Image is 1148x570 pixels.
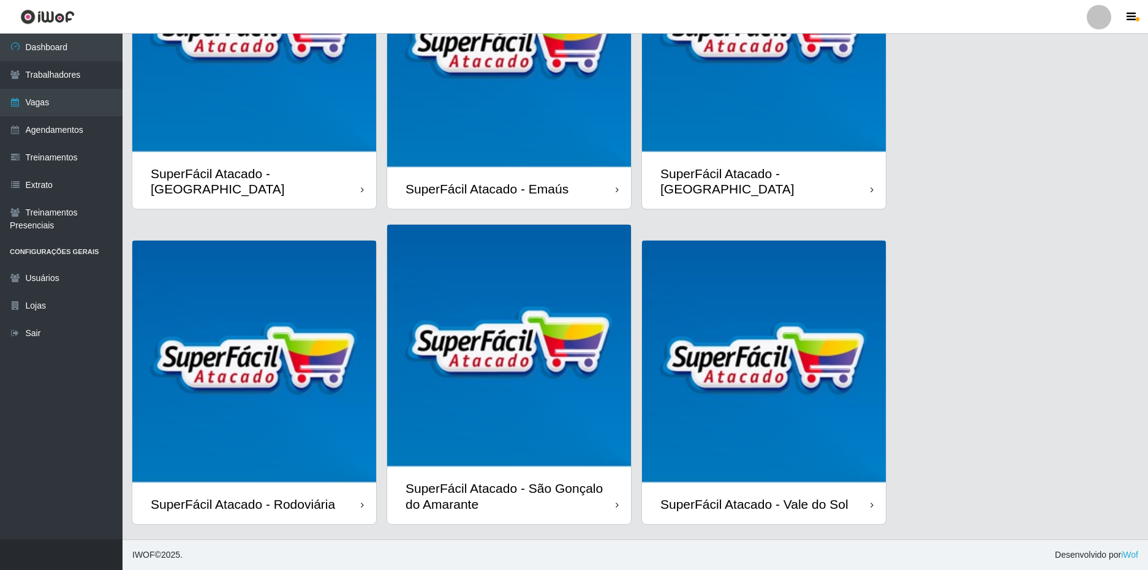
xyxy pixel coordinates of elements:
[642,241,886,524] a: SuperFácil Atacado - Vale do Sol
[387,225,631,468] img: cardImg
[406,481,616,511] div: SuperFácil Atacado - São Gonçalo do Amarante
[132,550,155,560] span: IWOF
[132,549,183,561] span: © 2025 .
[132,241,376,484] img: cardImg
[1055,549,1138,561] span: Desenvolvido por
[642,241,886,484] img: cardImg
[660,497,848,512] div: SuperFácil Atacado - Vale do Sol
[20,9,75,24] img: CoreUI Logo
[132,241,376,524] a: SuperFácil Atacado - Rodoviária
[151,497,335,512] div: SuperFácil Atacado - Rodoviária
[151,166,361,197] div: SuperFácil Atacado - [GEOGRAPHIC_DATA]
[406,181,568,197] div: SuperFácil Atacado - Emaús
[1121,550,1138,560] a: iWof
[387,225,631,523] a: SuperFácil Atacado - São Gonçalo do Amarante
[660,166,870,197] div: SuperFácil Atacado - [GEOGRAPHIC_DATA]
